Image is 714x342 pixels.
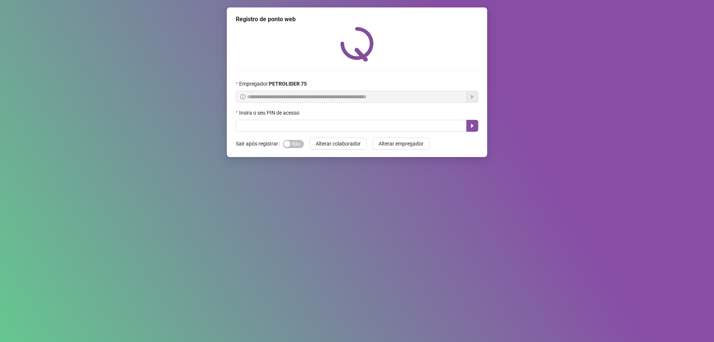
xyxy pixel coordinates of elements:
[310,138,367,150] button: Alterar colaborador
[316,140,361,148] span: Alterar colaborador
[340,27,374,61] img: QRPoint
[240,94,245,99] span: info-circle
[236,15,478,24] div: Registro de ponto web
[469,123,475,129] span: caret-right
[239,80,307,88] span: Empregador :
[236,138,283,150] label: Sair após registrar
[379,140,424,148] span: Alterar empregador
[236,109,304,117] label: Insira o seu PIN de acesso
[373,138,430,150] button: Alterar empregador
[269,81,307,87] strong: PETROLIDER 75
